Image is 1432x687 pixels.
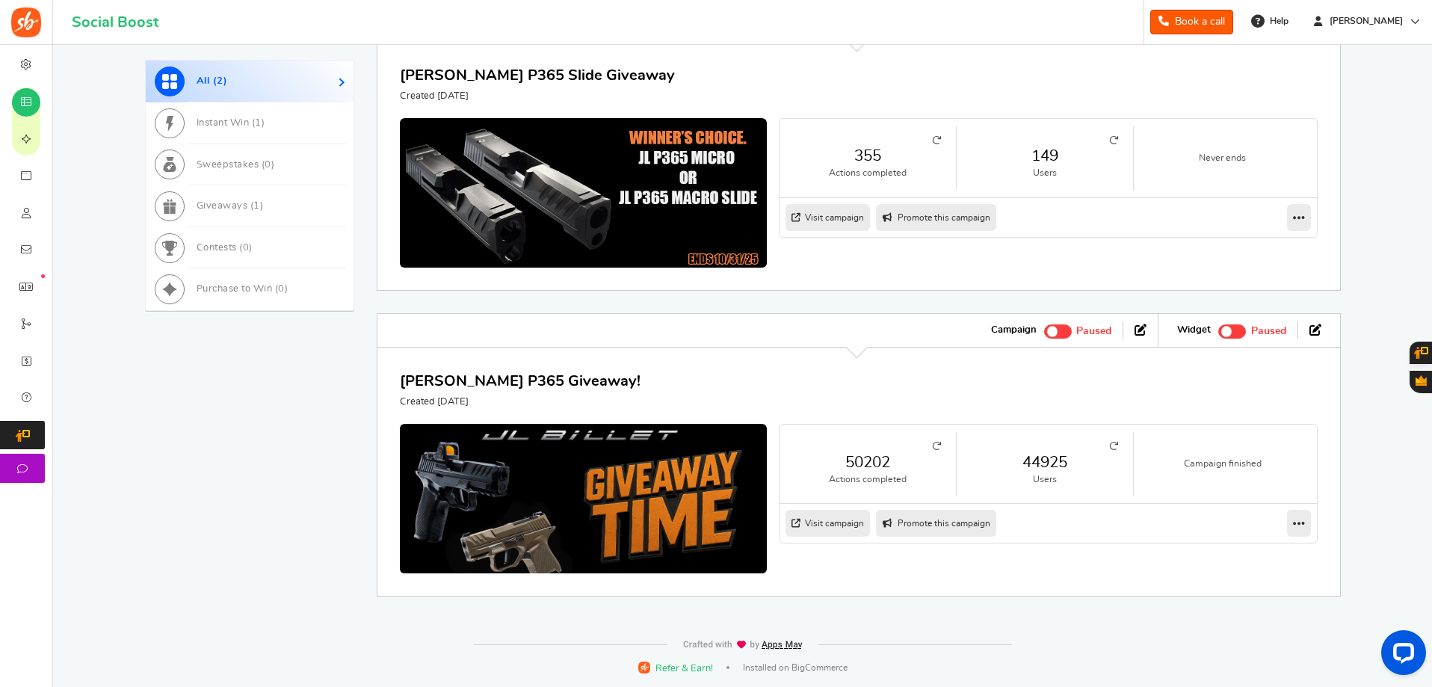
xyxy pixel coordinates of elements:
iframe: LiveChat chat widget [1369,624,1432,687]
li: Widget activated [1166,321,1297,339]
span: Help [1266,15,1289,28]
span: | [726,666,729,669]
span: [PERSON_NAME] [1324,15,1409,28]
span: 2 [217,76,223,86]
small: Actions completed [794,473,941,486]
a: 44925 [972,452,1118,473]
span: 1 [253,201,260,211]
button: Gratisfaction [1410,371,1432,393]
span: 0 [243,242,250,252]
a: Book a call [1150,10,1233,34]
span: Sweepstakes ( ) [197,159,275,169]
a: Visit campaign [786,510,870,537]
span: 1 [255,118,262,128]
a: Promote this campaign [876,204,996,231]
strong: Widget [1177,324,1211,337]
a: 355 [794,145,941,167]
span: Paused [1251,326,1286,336]
span: Giveaways ( ) [197,201,264,211]
span: All ( ) [197,76,228,86]
span: 0 [278,284,285,294]
a: 149 [972,145,1118,167]
a: Visit campaign [786,204,870,231]
em: New [41,274,45,278]
strong: Campaign [991,324,1037,337]
small: Never ends [1149,152,1296,164]
a: Promote this campaign [876,510,996,537]
span: Gratisfaction [1416,375,1427,386]
h1: Social Boost [72,14,158,31]
span: Contests ( ) [197,242,253,252]
span: Installed on BigCommerce [743,662,848,674]
span: Instant Win ( ) [197,118,265,128]
a: 50202 [794,452,941,473]
small: Users [972,167,1118,179]
small: Actions completed [794,167,941,179]
img: img-footer.webp [682,640,803,650]
p: Created [DATE] [400,395,641,409]
small: Users [972,473,1118,486]
a: Refer & Earn! [638,661,713,675]
span: Paused [1076,326,1111,336]
a: [PERSON_NAME] P365 Giveaway! [400,374,641,389]
a: Help [1245,9,1296,33]
img: Social Boost [11,7,41,37]
span: Purchase to Win ( ) [197,284,288,294]
p: Created [DATE] [400,90,675,103]
small: Campaign finished [1149,458,1296,470]
a: [PERSON_NAME] P365 Slide Giveaway [400,68,675,83]
span: 0 [265,159,271,169]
